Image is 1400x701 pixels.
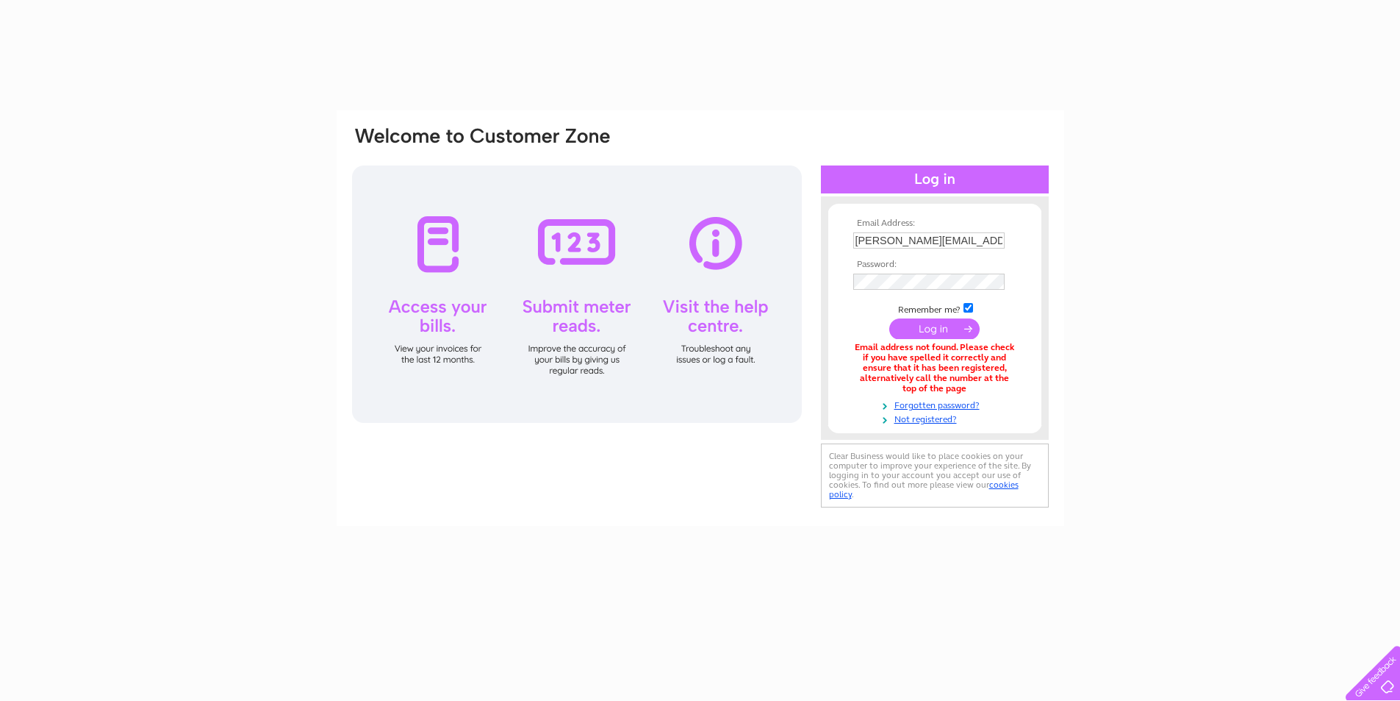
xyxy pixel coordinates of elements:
[889,319,980,339] input: Submit
[853,397,1020,411] a: Forgotten password?
[853,411,1020,425] a: Not registered?
[853,343,1016,394] div: Email address not found. Please check if you have spelled it correctly and ensure that it has bee...
[821,444,1049,508] div: Clear Business would like to place cookies on your computer to improve your experience of the sit...
[850,301,1020,316] td: Remember me?
[829,480,1019,499] a: cookies policy
[850,260,1020,270] th: Password:
[850,218,1020,229] th: Email Address:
